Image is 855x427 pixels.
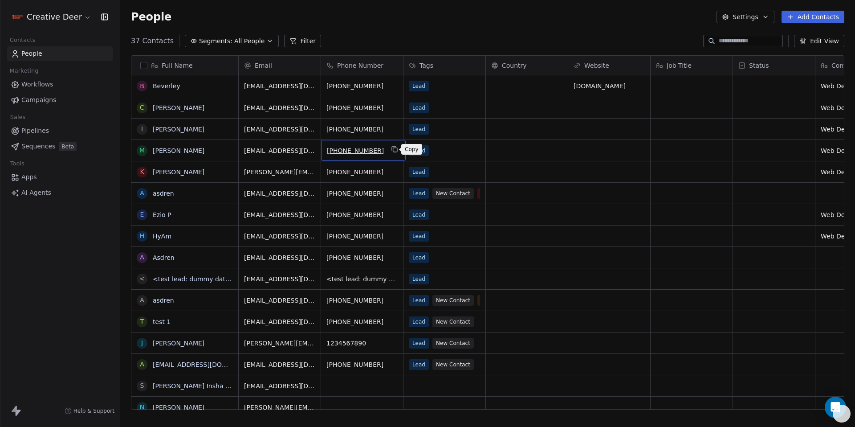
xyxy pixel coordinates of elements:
span: New Contact [432,316,474,327]
span: [PHONE_NUMBER] [326,125,398,134]
a: [PERSON_NAME] [153,168,204,176]
a: <test lead: dummy data for first_name> [153,275,280,283]
span: Lead [409,209,429,220]
span: Lead [409,124,429,135]
span: Apps [21,172,37,182]
span: Help & Support [73,407,114,415]
span: [PHONE_NUMBER] [326,317,398,326]
a: Campaigns [7,93,113,107]
span: [PHONE_NUMBER] [326,296,398,305]
div: Website [568,56,650,75]
div: a [140,296,144,305]
div: J [141,338,143,348]
a: [PERSON_NAME] [153,340,204,347]
span: [PHONE_NUMBER] [326,189,398,198]
span: Full Name [162,61,193,70]
span: Workflows [21,80,53,89]
span: All People [234,37,265,46]
span: Lead [409,103,429,113]
a: asdren [153,297,174,304]
span: Pipelines [21,126,49,135]
span: Lead [409,295,429,306]
span: Lead [409,167,429,177]
div: E [140,210,144,219]
a: [PERSON_NAME] [153,147,204,154]
span: [PHONE_NUMBER] [326,210,398,219]
span: [PHONE_NUMBER] [326,232,398,241]
span: Email [255,61,272,70]
a: asdren [153,190,174,197]
span: [EMAIL_ADDRESS][DOMAIN_NAME] [244,275,315,283]
span: [EMAIL_ADDRESS][DOMAIN_NAME] [244,317,315,326]
span: 1234567890 [326,339,398,348]
span: [PERSON_NAME][EMAIL_ADDRESS][PERSON_NAME][DOMAIN_NAME] [244,339,315,348]
span: [EMAIL_ADDRESS][DOMAIN_NAME] [244,360,315,369]
span: [EMAIL_ADDRESS][DOMAIN_NAME] [244,210,315,219]
span: [EMAIL_ADDRESS][DOMAIN_NAME] [244,232,315,241]
a: Beverley [153,82,180,90]
span: [PERSON_NAME][EMAIL_ADDRESS][DOMAIN_NAME] [244,168,315,177]
div: Email [239,56,321,75]
a: Asdren [153,254,175,261]
a: Ezio P [153,211,171,218]
button: Edit View [794,35,844,47]
div: a [140,360,144,369]
img: Logo%20CD1.pdf%20(1).png [12,12,23,22]
div: Status [733,56,815,75]
span: Tools [6,157,28,170]
span: Lead [409,81,429,91]
span: [EMAIL_ADDRESS][DOMAIN_NAME] [244,253,315,262]
span: [PHONE_NUMBER] [327,146,384,155]
span: AI Agents [21,188,51,197]
span: Job Title [667,61,692,70]
span: Lead [409,316,429,327]
span: [PHONE_NUMBER] [326,82,398,90]
span: 37 Contacts [131,36,174,46]
div: Tags [403,56,485,75]
button: Add Contacts [782,11,844,23]
a: [PERSON_NAME] Insha [PERSON_NAME] [153,382,277,390]
span: People [21,49,42,58]
span: Status [749,61,769,70]
span: Tags [419,61,433,70]
a: Workflows [7,77,113,92]
span: <test lead: dummy data for phone_number> [326,275,398,283]
span: Phone Number [337,61,383,70]
span: [EMAIL_ADDRESS][DOMAIN_NAME] [244,103,315,112]
div: S [140,381,144,390]
div: A [140,253,144,262]
span: Campaigns [21,95,56,105]
div: a [140,189,144,198]
a: [PERSON_NAME] [153,104,204,111]
span: Lead [409,274,429,284]
div: I [141,124,143,134]
div: Full Name [131,56,238,75]
span: New Contact [432,359,474,370]
span: New Contact [432,338,474,349]
a: [EMAIL_ADDRESS][DOMAIN_NAME] [153,361,262,368]
a: [PERSON_NAME] [153,404,204,411]
a: Help & Support [65,407,114,415]
span: Sales [6,111,29,124]
p: Copy [405,146,419,153]
span: VIP [477,295,493,306]
span: People [131,10,171,24]
div: Phone Number [321,56,403,75]
div: Open Intercom Messenger [825,397,846,418]
a: [DOMAIN_NAME] [574,82,626,90]
span: Country [502,61,527,70]
span: [PHONE_NUMBER] [326,168,398,177]
span: No Show [477,188,508,199]
span: [EMAIL_ADDRESS][DOMAIN_NAME] [244,296,315,305]
span: [PERSON_NAME][EMAIL_ADDRESS][PERSON_NAME][DOMAIN_NAME] [244,403,315,412]
span: Marketing [6,64,42,78]
span: Lead [409,231,429,242]
span: [PHONE_NUMBER] [326,103,398,112]
a: Apps [7,170,113,185]
div: H [140,231,145,241]
div: C [140,103,144,112]
a: HyAm [153,233,171,240]
span: Beta [59,142,77,151]
button: Settings [717,11,774,23]
a: AI Agents [7,185,113,200]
